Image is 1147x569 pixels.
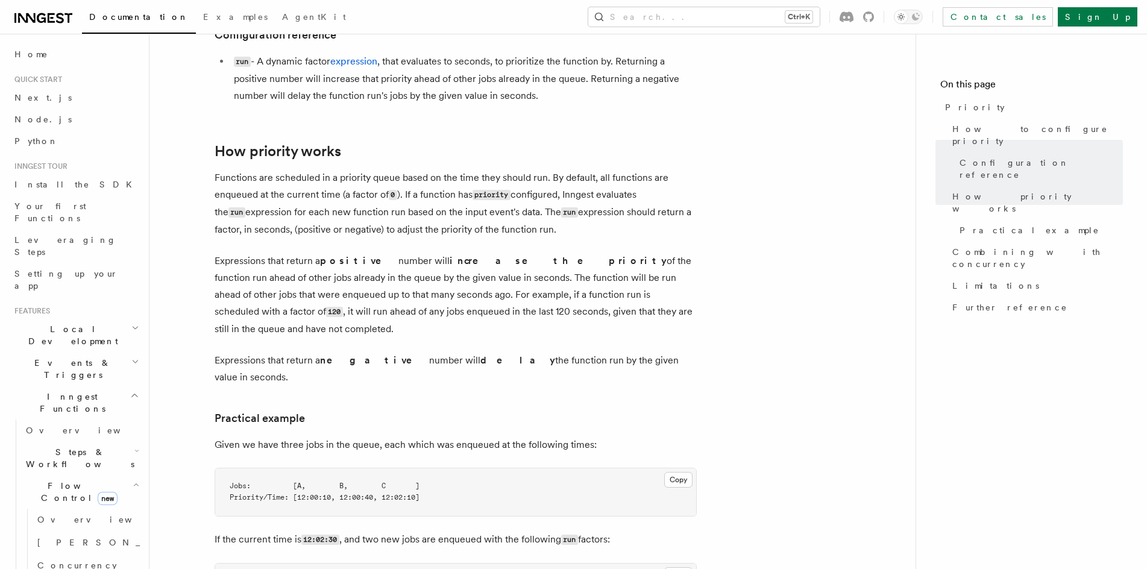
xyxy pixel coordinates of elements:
[14,180,139,189] span: Install the SDK
[230,493,420,501] span: Priority/Time: [12:00:10, 12:00:40, 12:02:10]
[230,482,420,490] span: Jobs: [A, B, C ]
[947,275,1123,297] a: Limitations
[561,535,578,545] code: run
[389,190,397,200] code: 0
[21,480,133,504] span: Flow Control
[230,53,697,104] li: - A dynamic factor , that evaluates to seconds, to prioritize the function by. Returning a positi...
[21,420,142,441] a: Overview
[10,87,142,108] a: Next.js
[14,115,72,124] span: Node.js
[10,318,142,352] button: Local Development
[10,386,142,420] button: Inngest Functions
[955,219,1123,241] a: Practical example
[203,12,268,22] span: Examples
[10,130,142,152] a: Python
[330,55,377,67] a: expression
[10,352,142,386] button: Events & Triggers
[952,301,1067,313] span: Further reference
[10,75,62,84] span: Quick start
[320,354,429,366] strong: negative
[947,186,1123,219] a: How priority works
[14,136,58,146] span: Python
[940,77,1123,96] h4: On this page
[473,190,511,200] code: priority
[10,391,130,415] span: Inngest Functions
[1058,7,1137,27] a: Sign Up
[14,48,48,60] span: Home
[228,207,245,218] code: run
[10,162,68,171] span: Inngest tour
[960,157,1123,181] span: Configuration reference
[37,515,162,524] span: Overview
[301,535,339,545] code: 12:02:30
[10,195,142,229] a: Your first Functions
[21,441,142,475] button: Steps & Workflows
[26,426,150,435] span: Overview
[196,4,275,33] a: Examples
[10,229,142,263] a: Leveraging Steps
[33,530,142,555] a: [PERSON_NAME]
[10,108,142,130] a: Node.js
[480,354,555,366] strong: delay
[215,143,341,160] a: How priority works
[320,255,398,266] strong: positive
[215,169,697,238] p: Functions are scheduled in a priority queue based on the time they should run. By default, all fu...
[98,492,118,505] span: new
[37,538,214,547] span: [PERSON_NAME]
[10,357,131,381] span: Events & Triggers
[215,410,305,427] a: Practical example
[89,12,189,22] span: Documentation
[33,509,142,530] a: Overview
[234,57,251,67] code: run
[21,475,142,509] button: Flow Controlnew
[14,269,118,291] span: Setting up your app
[14,235,116,257] span: Leveraging Steps
[945,101,1005,113] span: Priority
[282,12,346,22] span: AgentKit
[940,96,1123,118] a: Priority
[82,4,196,34] a: Documentation
[10,263,142,297] a: Setting up your app
[10,323,131,347] span: Local Development
[894,10,923,24] button: Toggle dark mode
[588,7,820,27] button: Search...Ctrl+K
[215,27,336,43] a: Configuration reference
[960,224,1099,236] span: Practical example
[952,123,1123,147] span: How to configure priority
[215,352,697,386] p: Expressions that return a number will the function run by the given value in seconds.
[215,531,697,549] p: If the current time is , and two new jobs are enqueued with the following factors:
[10,174,142,195] a: Install the SDK
[215,253,697,338] p: Expressions that return a number will of the function run ahead of other jobs already in the queu...
[561,207,578,218] code: run
[14,93,72,102] span: Next.js
[10,306,50,316] span: Features
[952,280,1039,292] span: Limitations
[326,307,343,317] code: 120
[664,472,693,488] button: Copy
[21,446,134,470] span: Steps & Workflows
[947,118,1123,152] a: How to configure priority
[943,7,1053,27] a: Contact sales
[215,436,697,453] p: Given we have three jobs in the queue, each which was enqueued at the following times:
[450,255,667,266] strong: increase the priority
[10,43,142,65] a: Home
[14,201,86,223] span: Your first Functions
[952,246,1123,270] span: Combining with concurrency
[275,4,353,33] a: AgentKit
[947,241,1123,275] a: Combining with concurrency
[955,152,1123,186] a: Configuration reference
[785,11,812,23] kbd: Ctrl+K
[947,297,1123,318] a: Further reference
[952,190,1123,215] span: How priority works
